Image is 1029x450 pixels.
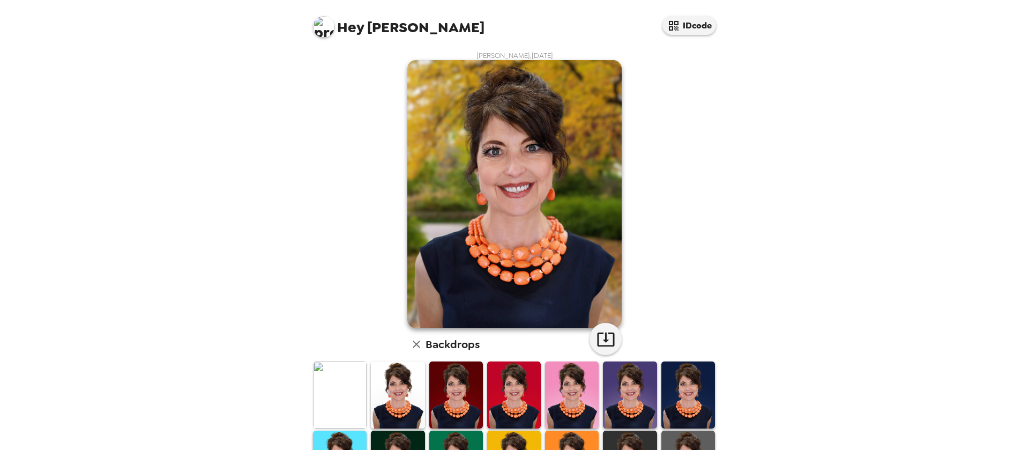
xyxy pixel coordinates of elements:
button: IDcode [662,16,716,35]
h6: Backdrops [426,336,480,353]
span: Hey [337,18,364,37]
img: user [407,60,622,328]
img: profile pic [313,16,334,38]
span: [PERSON_NAME] , [DATE] [476,51,553,60]
span: [PERSON_NAME] [313,11,484,35]
img: Original [313,362,367,429]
